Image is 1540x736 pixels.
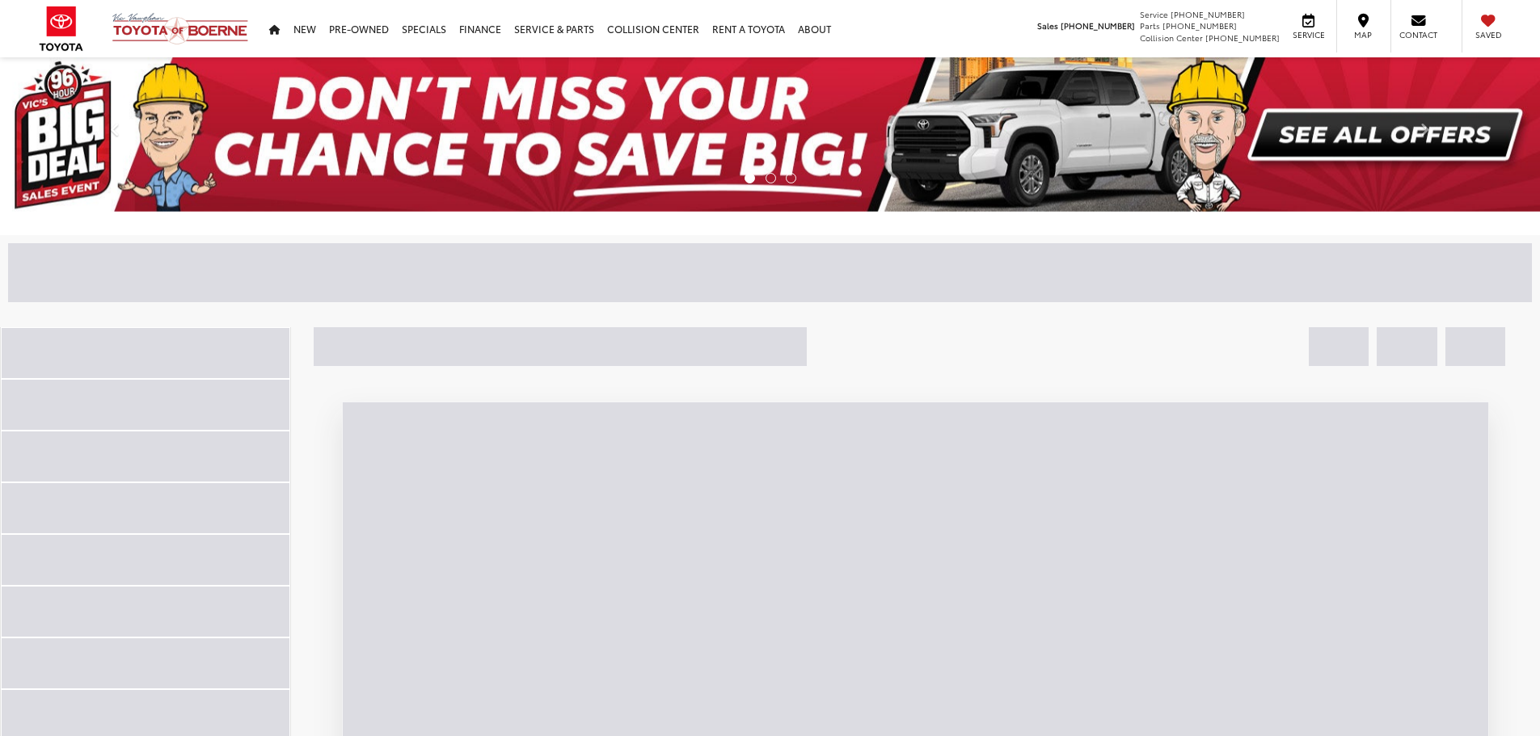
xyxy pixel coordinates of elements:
span: [PHONE_NUMBER] [1162,19,1237,32]
span: [PHONE_NUMBER] [1171,8,1245,20]
span: Contact [1399,29,1437,40]
span: Map [1345,29,1381,40]
span: [PHONE_NUMBER] [1061,19,1135,32]
span: Service [1290,29,1327,40]
span: Parts [1140,19,1160,32]
span: Sales [1037,19,1058,32]
span: Saved [1470,29,1506,40]
span: [PHONE_NUMBER] [1205,32,1280,44]
span: Service [1140,8,1168,20]
img: Vic Vaughan Toyota of Boerne [112,12,249,45]
span: Collision Center [1140,32,1203,44]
